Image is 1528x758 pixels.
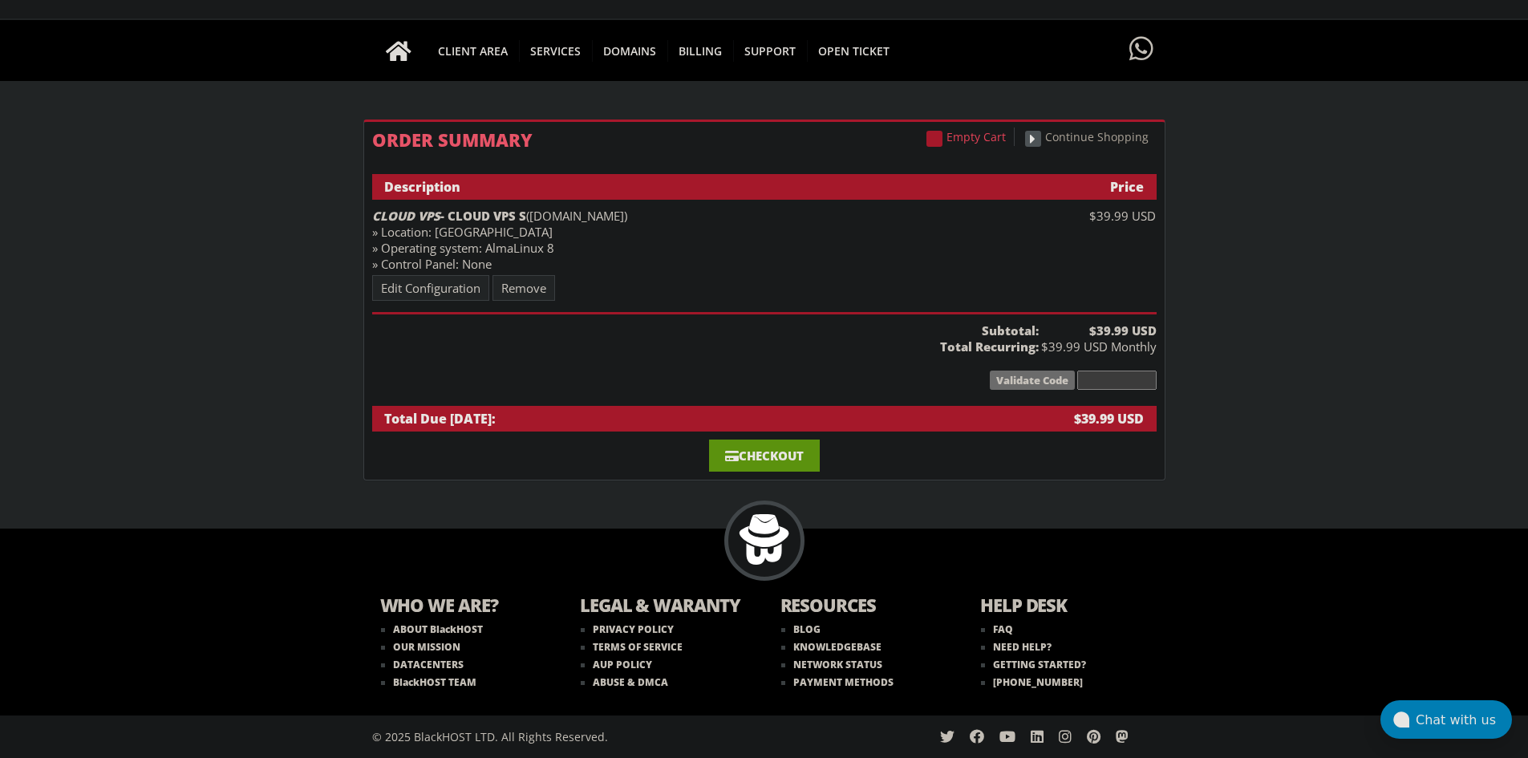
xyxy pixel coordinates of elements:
[372,208,440,224] em: CLOUD VPS
[781,658,882,671] a: NETWORK STATUS
[667,40,734,62] span: Billing
[581,675,668,689] a: ABUSE & DMCA
[1416,712,1512,728] div: Chat with us
[807,40,901,62] span: Open Ticket
[372,338,1039,355] b: Total Recurring:
[980,593,1149,621] b: HELP DESK
[781,640,882,654] a: KNOWLEDGEBASE
[519,20,593,81] a: SERVICES
[384,410,1031,428] div: Total Due [DATE]:
[990,371,1075,390] input: Validate Code
[981,675,1083,689] a: [PHONE_NUMBER]
[733,20,808,81] a: Support
[372,208,1039,272] div: ([DOMAIN_NAME]) » Location: [GEOGRAPHIC_DATA] » Operating system: AlmaLinux 8 » Control Panel: None
[381,640,460,654] a: OUR MISSION
[372,130,1157,149] h1: Order Summary
[709,440,820,472] a: Checkout
[581,640,683,654] a: TERMS OF SERVICE
[381,622,483,636] a: ABOUT BlackHOST
[918,128,1015,146] a: Empty Cart
[381,675,476,689] a: BlackHOST TEAM
[372,208,526,224] strong: - CLOUD VPS S
[580,593,748,621] b: LEGAL & WARANTY
[780,593,949,621] b: RESOURCES
[384,178,1031,196] div: Description
[492,275,555,301] a: Remove
[739,514,789,565] img: BlackHOST mascont, Blacky.
[807,20,901,81] a: Open Ticket
[1039,208,1157,224] div: $39.99 USD
[1039,322,1157,338] b: $39.99 USD
[381,658,464,671] a: DATACENTERS
[733,40,808,62] span: Support
[380,593,549,621] b: WHO WE ARE?
[370,20,428,81] a: Go to homepage
[781,675,894,689] a: PAYMENT METHODS
[372,715,756,758] div: © 2025 BlackHOST LTD. All Rights Reserved.
[581,622,674,636] a: PRIVACY POLICY
[372,322,1039,338] b: Subtotal:
[581,658,652,671] a: AUP POLICY
[592,40,668,62] span: Domains
[1380,700,1512,739] button: Chat with us
[372,275,489,301] a: Edit Configuration
[981,658,1086,671] a: GETTING STARTED?
[427,20,520,81] a: CLIENT AREA
[427,40,520,62] span: CLIENT AREA
[1125,20,1157,79] a: Have questions?
[592,20,668,81] a: Domains
[667,20,734,81] a: Billing
[1017,128,1157,146] a: Continue Shopping
[981,622,1013,636] a: FAQ
[981,640,1052,654] a: NEED HELP?
[1039,322,1157,355] div: $39.99 USD Monthly
[1030,178,1144,196] div: Price
[519,40,593,62] span: SERVICES
[781,622,821,636] a: BLOG
[1030,410,1144,428] div: $39.99 USD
